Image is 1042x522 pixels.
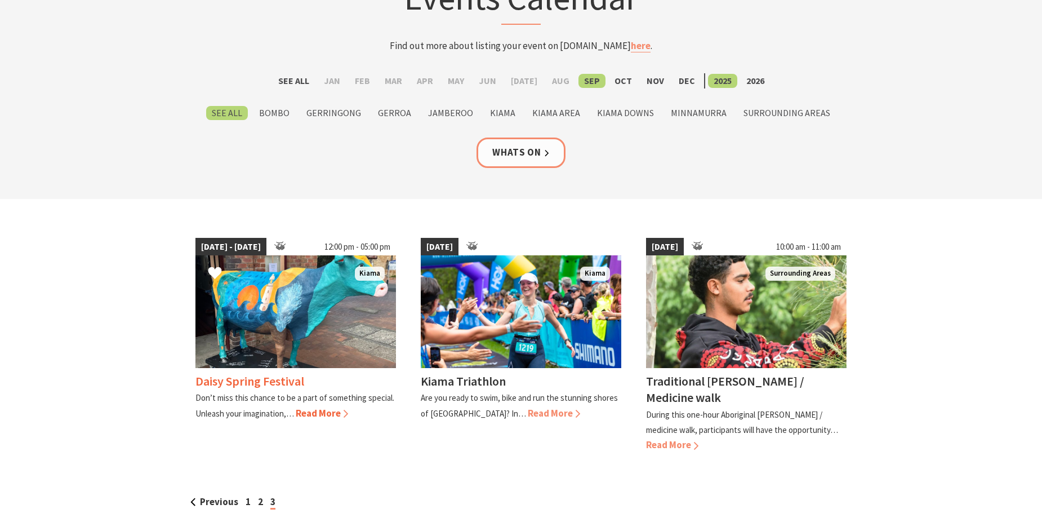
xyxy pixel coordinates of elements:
a: Previous [190,496,238,508]
label: 2026 [741,74,770,88]
label: See All [273,74,315,88]
a: [DATE] - [DATE] 12:00 pm - 05:00 pm Dairy Cow Art Kiama Daisy Spring Festival Don’t miss this cha... [195,238,396,453]
a: here [631,39,651,52]
label: Nov [641,74,670,88]
label: Bombo [253,106,295,120]
span: [DATE] [421,238,458,256]
span: Read More [528,407,580,419]
label: Jun [473,74,502,88]
a: [DATE] 10:00 am - 11:00 am Surrounding Areas Traditional [PERSON_NAME] / Medicine walk During thi... [646,238,847,453]
span: [DATE] [646,238,684,256]
label: May [442,74,470,88]
p: Don’t miss this chance to be a part of something special. Unleash your imagination,… [195,392,394,418]
a: 1 [246,496,251,508]
span: [DATE] - [DATE] [195,238,266,256]
span: Surrounding Areas [765,267,835,281]
span: 3 [270,496,275,510]
span: 10:00 am - 11:00 am [771,238,847,256]
label: Sep [578,74,605,88]
label: Kiama Downs [591,106,660,120]
button: Click to Favourite Daisy Spring Festival [197,255,233,293]
label: Gerroa [372,106,417,120]
p: Are you ready to swim, bike and run the stunning shores of [GEOGRAPHIC_DATA]? In… [421,392,618,418]
label: Jamberoo [422,106,479,120]
img: kiamatriathlon [421,255,621,368]
span: Read More [296,407,348,419]
p: During this one-hour Aboriginal [PERSON_NAME] / medicine walk, participants will have the opportu... [646,409,838,435]
label: Gerringong [301,106,367,120]
h4: Traditional [PERSON_NAME] / Medicine walk [646,373,804,405]
label: Jan [318,74,346,88]
h4: Daisy Spring Festival [195,373,304,389]
label: See All [206,106,248,120]
label: Apr [411,74,439,88]
label: Oct [609,74,638,88]
span: 12:00 pm - 05:00 pm [319,238,396,256]
p: Find out more about listing your event on [DOMAIN_NAME] . [300,38,742,54]
h4: Kiama Triathlon [421,373,506,389]
label: [DATE] [505,74,543,88]
label: Mar [379,74,408,88]
span: Kiama [580,267,610,281]
span: Kiama [355,267,385,281]
a: 2 [258,496,263,508]
img: Dairy Cow Art [195,255,396,368]
label: Minnamurra [665,106,732,120]
label: Aug [546,74,575,88]
label: Dec [673,74,701,88]
a: Whats On [477,138,565,167]
label: Kiama [484,106,521,120]
a: [DATE] kiamatriathlon Kiama Kiama Triathlon Are you ready to swim, bike and run the stunning shor... [421,238,621,453]
span: Read More [646,439,698,451]
label: Surrounding Areas [738,106,836,120]
label: Feb [349,74,376,88]
label: Kiama Area [527,106,586,120]
label: 2025 [708,74,737,88]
